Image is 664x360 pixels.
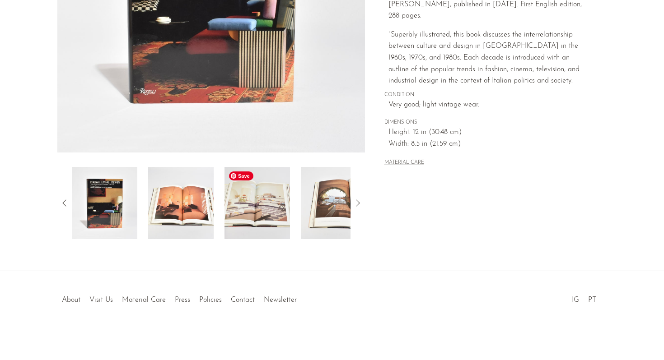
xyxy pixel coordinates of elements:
[588,296,596,304] a: PT
[122,296,166,304] a: Material Care
[384,160,424,166] button: MATERIAL CARE
[229,171,253,180] span: Save
[384,119,588,127] span: DIMENSIONS
[231,296,255,304] a: Contact
[567,289,601,306] ul: Social Medias
[72,167,137,239] img: Italian Living Design
[175,296,190,304] a: Press
[224,167,290,239] img: Italian Living Design
[301,167,366,239] img: Italian Living Design
[57,289,301,306] ul: Quick links
[572,296,579,304] a: IG
[62,296,80,304] a: About
[384,91,588,99] span: CONDITION
[148,167,214,239] img: Italian Living Design
[388,29,588,87] p: "Superbly illustrated, this book discusses the interrelationship between culture and design in [G...
[89,296,113,304] a: Visit Us
[199,296,222,304] a: Policies
[388,138,588,150] span: Width: 8.5 in (21.59 cm)
[388,99,588,111] span: Very good; light vintage wear.
[388,127,588,138] span: Height: 12 in (30.48 cm)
